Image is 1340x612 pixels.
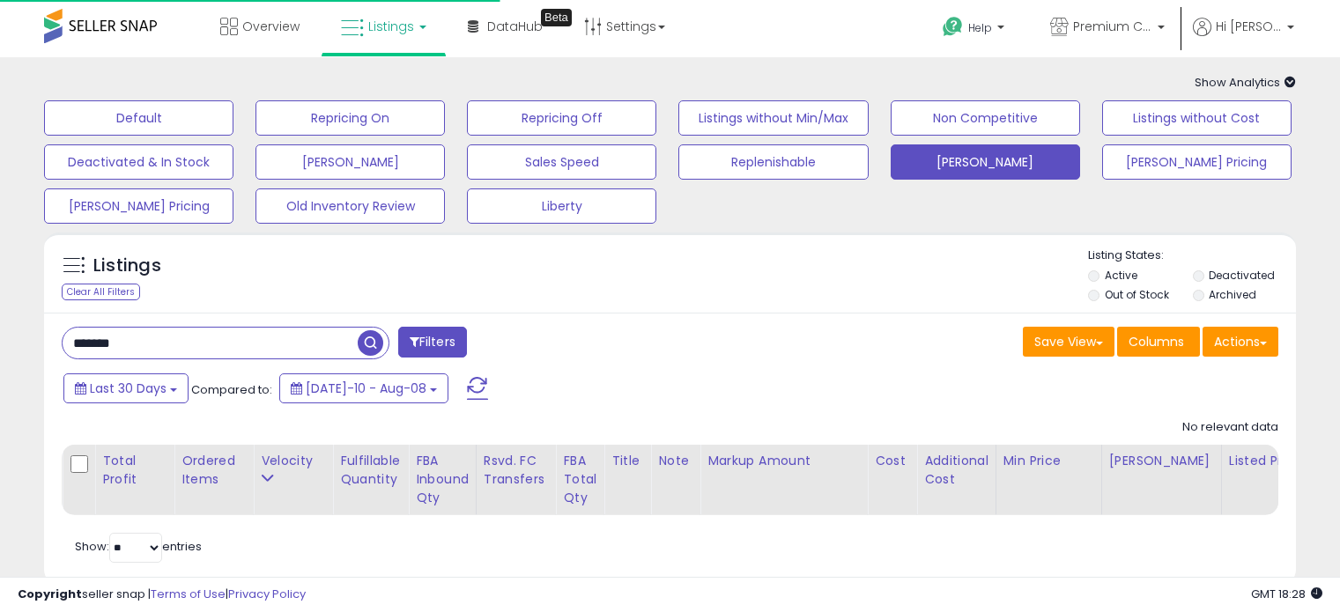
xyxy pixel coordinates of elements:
[90,380,167,397] span: Last 30 Days
[484,452,549,489] div: Rsvd. FC Transfers
[487,18,543,35] span: DataHub
[1251,586,1322,602] span: 2025-09-8 18:28 GMT
[1129,333,1184,350] span: Columns
[678,100,868,136] button: Listings without Min/Max
[44,100,233,136] button: Default
[1209,268,1275,283] label: Deactivated
[1117,327,1200,357] button: Columns
[151,586,226,602] a: Terms of Use
[1003,452,1094,470] div: Min Price
[191,381,272,398] span: Compared to:
[279,373,448,403] button: [DATE]-10 - Aug-08
[467,100,656,136] button: Repricing Off
[398,327,467,358] button: Filters
[1073,18,1152,35] span: Premium Convenience
[1182,419,1278,436] div: No relevant data
[255,144,445,180] button: [PERSON_NAME]
[929,3,1022,57] a: Help
[75,538,202,555] span: Show: entries
[658,452,692,470] div: Note
[63,373,189,403] button: Last 30 Days
[891,144,1080,180] button: [PERSON_NAME]
[228,586,306,602] a: Privacy Policy
[1109,452,1214,470] div: [PERSON_NAME]
[255,100,445,136] button: Repricing On
[1203,327,1278,357] button: Actions
[1216,18,1282,35] span: Hi [PERSON_NAME]
[891,100,1080,136] button: Non Competitive
[416,452,469,507] div: FBA inbound Qty
[1102,100,1292,136] button: Listings without Cost
[1088,247,1296,264] p: Listing States:
[1209,287,1256,302] label: Archived
[924,452,988,489] div: Additional Cost
[1102,144,1292,180] button: [PERSON_NAME] Pricing
[255,188,445,224] button: Old Inventory Review
[62,284,140,300] div: Clear All Filters
[306,380,426,397] span: [DATE]-10 - Aug-08
[1023,327,1114,357] button: Save View
[1105,287,1169,302] label: Out of Stock
[18,586,306,603] div: seller snap | |
[44,188,233,224] button: [PERSON_NAME] Pricing
[1105,268,1137,283] label: Active
[678,144,868,180] button: Replenishable
[242,18,300,35] span: Overview
[968,20,992,35] span: Help
[368,18,414,35] span: Listings
[181,452,246,489] div: Ordered Items
[1195,74,1296,91] span: Show Analytics
[261,452,325,470] div: Velocity
[1193,18,1294,57] a: Hi [PERSON_NAME]
[467,144,656,180] button: Sales Speed
[18,586,82,602] strong: Copyright
[44,144,233,180] button: Deactivated & In Stock
[875,452,909,470] div: Cost
[563,452,596,507] div: FBA Total Qty
[707,452,860,470] div: Markup Amount
[467,188,656,224] button: Liberty
[340,452,401,489] div: Fulfillable Quantity
[541,9,572,26] div: Tooltip anchor
[942,16,964,38] i: Get Help
[611,452,643,470] div: Title
[93,254,161,278] h5: Listings
[102,452,167,489] div: Total Profit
